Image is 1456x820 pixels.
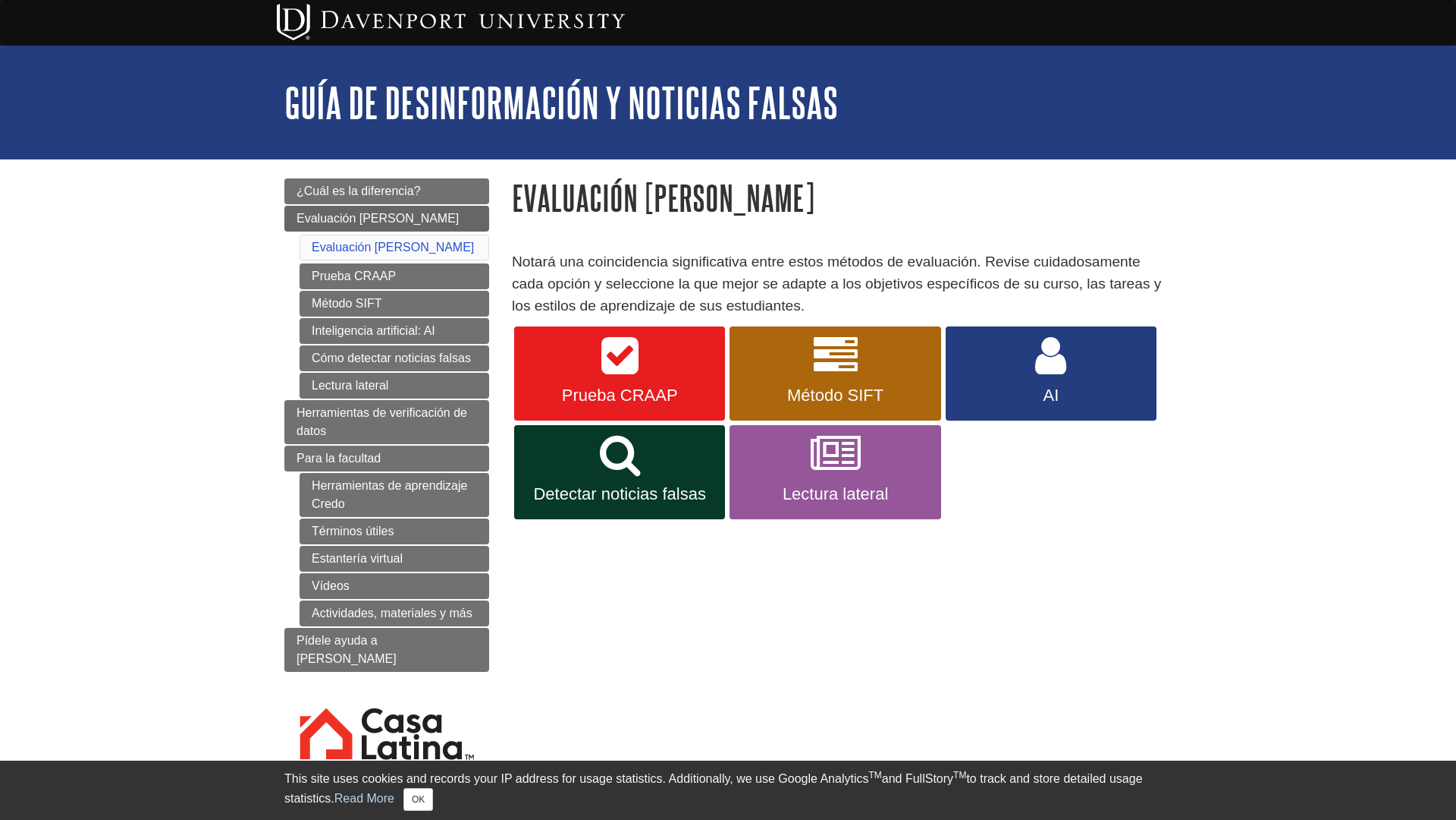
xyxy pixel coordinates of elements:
a: Herramientas de verificación de datos [284,400,489,444]
a: ¿Cuál es la diferencia? [284,178,489,204]
button: Close [403,788,433,811]
a: Términos útiles [300,519,489,544]
a: Inteligencia artificial: AI [300,318,489,344]
a: Estantería virtual [300,546,489,572]
span: Lectura lateral [741,484,929,504]
sup: TM [953,770,966,781]
span: Evaluación [PERSON_NAME] [297,212,459,225]
a: Prueba CRAAP [300,263,489,289]
div: This site uses cookies and records your IP address for usage statistics. Additionally, we use Goo... [284,770,1172,811]
img: Davenport University [277,4,625,40]
a: Prueba CRAAP [514,326,725,421]
a: Evaluación [PERSON_NAME] [284,206,489,232]
h1: Evaluación [PERSON_NAME] [512,178,1172,217]
span: AI [957,386,1145,405]
a: Guía de desinformación y noticias falsas [284,79,838,126]
span: Método SIFT [741,386,929,405]
span: Detectar noticias falsas [526,484,714,504]
a: Método SIFT [730,326,940,421]
a: Detectar noticias falsas [514,425,725,519]
span: Herramientas de verificación de datos [297,406,467,437]
a: Actividades, materiales y más [300,601,489,626]
span: ¿Cuál es la diferencia? [297,184,421,197]
a: Vídeos [300,573,489,599]
span: Para la facultad [297,452,381,465]
a: Método SIFT [300,291,489,317]
a: AI [946,326,1156,421]
a: Pídele ayuda a [PERSON_NAME] [284,628,489,672]
a: Read More [334,792,394,805]
a: Para la facultad [284,446,489,471]
sup: TM [868,770,881,781]
a: Cómo detectar noticias falsas [300,345,489,371]
a: Lectura lateral [300,373,489,399]
a: Herramientas de aprendizaje Credo [300,473,489,517]
div: Guide Page Menu [284,178,489,811]
span: Pídele ayuda a [PERSON_NAME] [297,634,397,665]
a: Evaluación [PERSON_NAME] [312,241,474,254]
p: Notará una coincidencia significativa entre estos métodos de evaluación. Revise cuidadosamente ca... [512,251,1172,317]
a: Lectura lateral [730,425,940,519]
span: Prueba CRAAP [526,386,714,405]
